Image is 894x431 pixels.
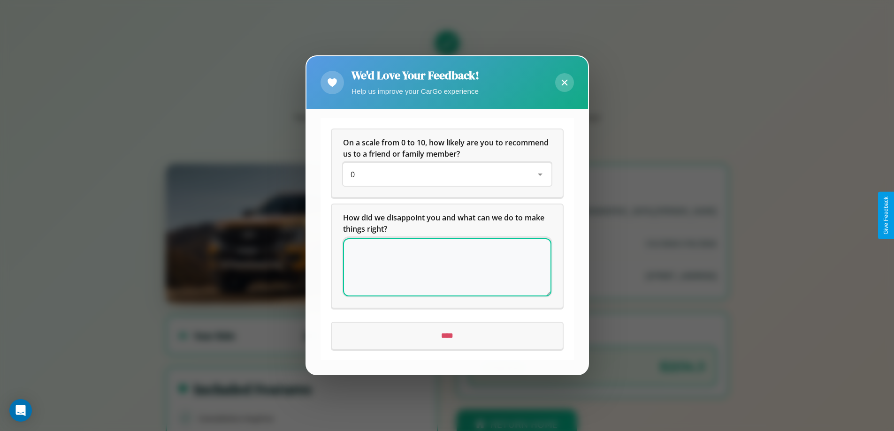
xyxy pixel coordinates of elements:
[351,170,355,180] span: 0
[351,68,479,83] h2: We'd Love Your Feedback!
[332,130,563,197] div: On a scale from 0 to 10, how likely are you to recommend us to a friend or family member?
[351,85,479,98] p: Help us improve your CarGo experience
[343,213,546,234] span: How did we disappoint you and what can we do to make things right?
[9,399,32,422] div: Open Intercom Messenger
[343,138,550,159] span: On a scale from 0 to 10, how likely are you to recommend us to a friend or family member?
[883,197,889,234] div: Give Feedback
[343,164,551,186] div: On a scale from 0 to 10, how likely are you to recommend us to a friend or family member?
[343,137,551,160] h5: On a scale from 0 to 10, how likely are you to recommend us to a friend or family member?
